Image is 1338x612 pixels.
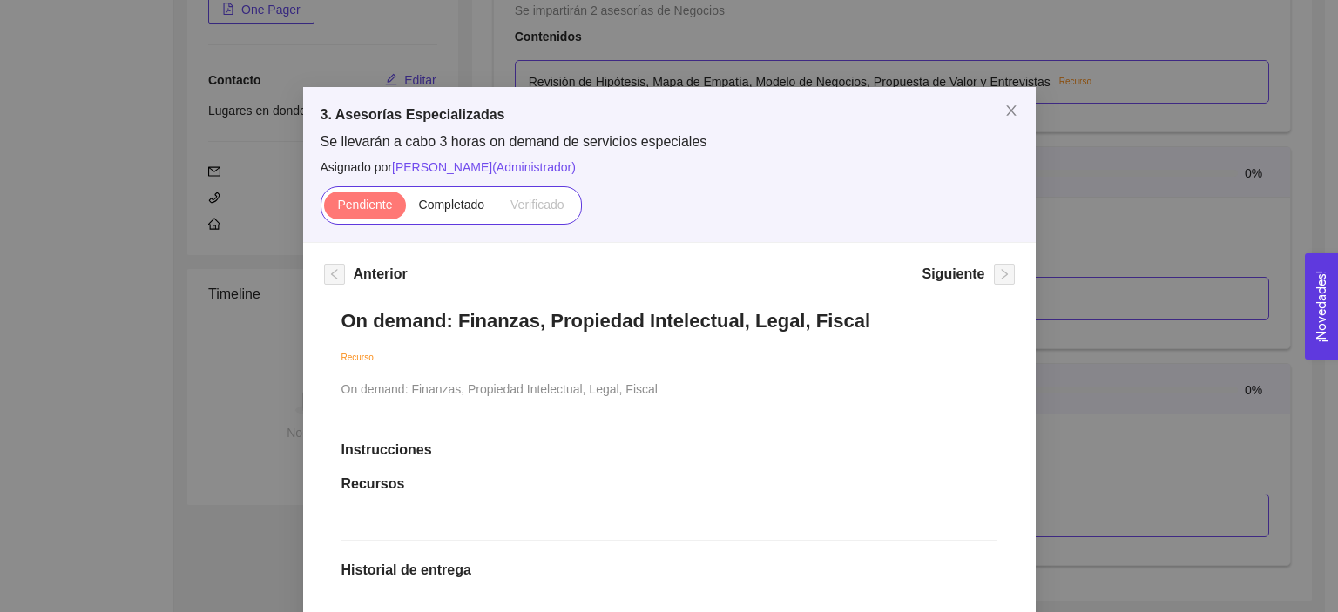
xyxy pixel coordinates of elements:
[1305,253,1338,360] button: Open Feedback Widget
[321,158,1018,177] span: Asignado por
[354,264,408,285] h5: Anterior
[321,104,1018,125] h5: 3. Asesorías Especializadas
[341,382,658,396] span: On demand: Finanzas, Propiedad Intelectual, Legal, Fiscal
[341,441,997,459] h1: Instrucciones
[341,475,997,493] h1: Recursos
[341,562,997,579] h1: Historial de entrega
[419,198,485,212] span: Completado
[1004,104,1018,118] span: close
[922,264,984,285] h5: Siguiente
[392,160,576,174] span: [PERSON_NAME] ( Administrador )
[321,132,1018,151] span: Se llevarán a cabo 3 horas on demand de servicios especiales
[341,309,997,333] h1: On demand: Finanzas, Propiedad Intelectual, Legal, Fiscal
[994,264,1015,285] button: right
[510,198,564,212] span: Verificado
[341,353,374,362] span: Recurso
[987,87,1036,136] button: Close
[324,264,345,285] button: left
[337,198,392,212] span: Pendiente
